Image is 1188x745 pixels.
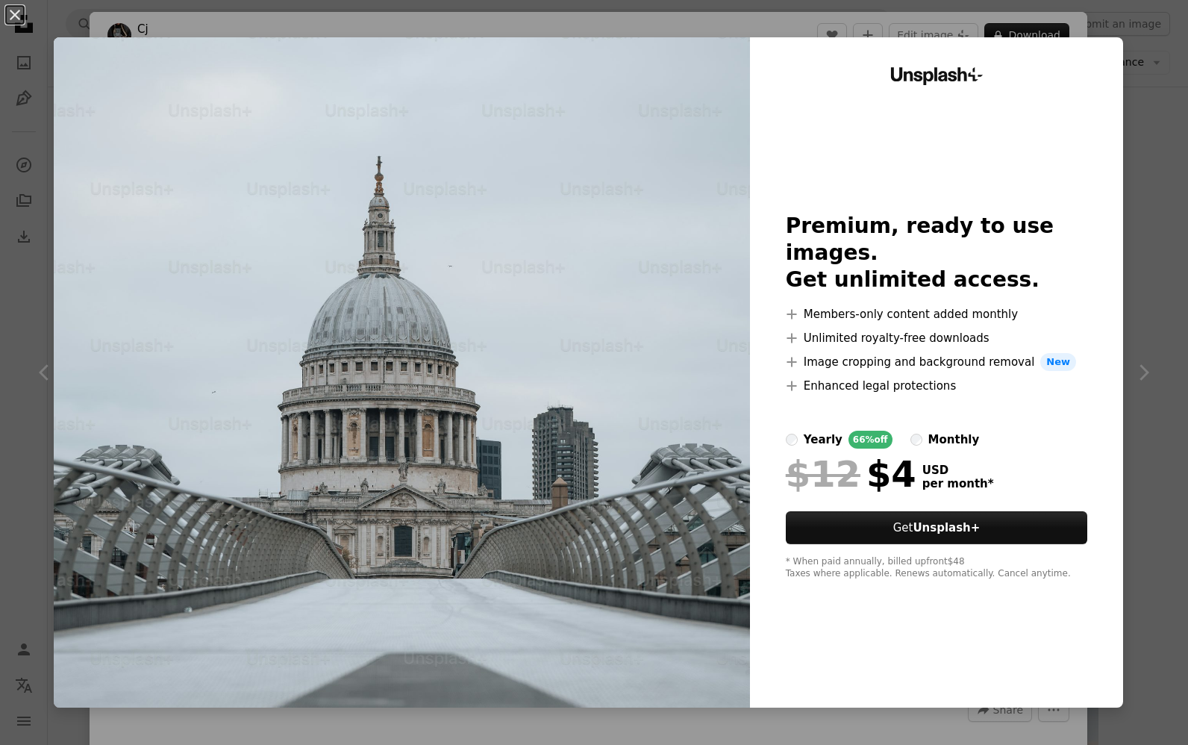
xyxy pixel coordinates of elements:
[786,455,860,493] span: $12
[786,455,916,493] div: $4
[804,431,842,449] div: yearly
[786,353,1088,371] li: Image cropping and background removal
[922,464,994,477] span: USD
[913,521,980,534] strong: Unsplash+
[786,329,1088,347] li: Unlimited royalty-free downloads
[786,511,1088,544] button: GetUnsplash+
[786,377,1088,395] li: Enhanced legal protections
[1040,353,1076,371] span: New
[922,477,994,490] span: per month *
[786,213,1088,293] h2: Premium, ready to use images. Get unlimited access.
[910,434,922,446] input: monthly
[786,305,1088,323] li: Members-only content added monthly
[786,434,798,446] input: yearly66%off
[786,556,1088,580] div: * When paid annually, billed upfront $48 Taxes where applicable. Renews automatically. Cancel any...
[848,431,892,449] div: 66% off
[928,431,980,449] div: monthly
